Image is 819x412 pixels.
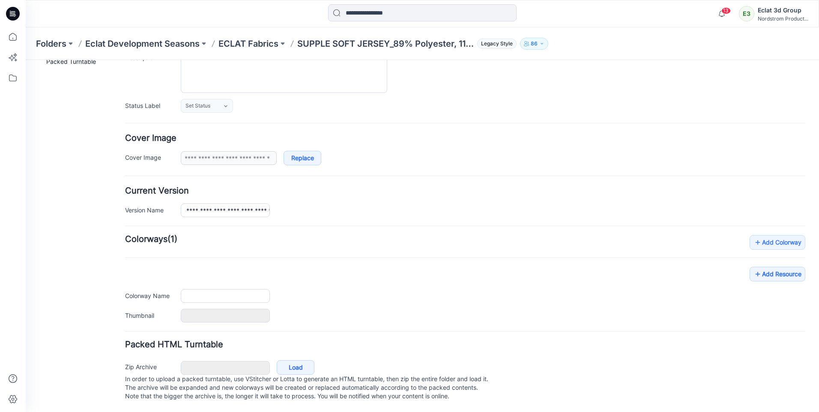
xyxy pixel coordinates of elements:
[36,38,66,50] a: Folders
[99,251,146,260] label: Thumbnail
[724,207,780,221] a: Add Resource
[142,174,152,184] span: (1)
[739,6,754,21] div: E3
[99,174,142,184] strong: Colorways
[99,315,780,340] p: In order to upload a packed turntable, use VStitcher or Lotta to generate an HTML turntable, then...
[85,38,200,50] a: Eclat Development Seasons
[520,38,548,50] button: 86
[297,38,474,50] p: SUPPLE SOFT JERSEY_89% Polyester, 11% Spandex_185GSM_RT2203069
[258,91,296,105] a: Replace
[99,231,146,240] label: Colorway Name
[724,175,780,190] a: Add Colorway
[721,7,731,14] span: 13
[251,300,289,315] a: Load
[531,39,538,48] p: 86
[474,38,517,50] button: Legacy Style
[758,5,808,15] div: Eclat 3d Group
[99,302,146,311] label: Zip Archive
[218,38,278,50] a: ECLAT Fabrics
[99,127,780,135] h4: Current Version
[99,41,146,50] label: Status Label
[160,42,185,50] span: Set Status
[26,60,819,412] iframe: edit-style
[99,281,780,289] h4: Packed HTML Turntable
[99,93,146,102] label: Cover Image
[99,145,146,155] label: Version Name
[155,39,207,53] a: Set Status
[99,74,780,82] h4: Cover Image
[477,39,517,49] span: Legacy Style
[758,15,808,22] div: Nordstrom Product...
